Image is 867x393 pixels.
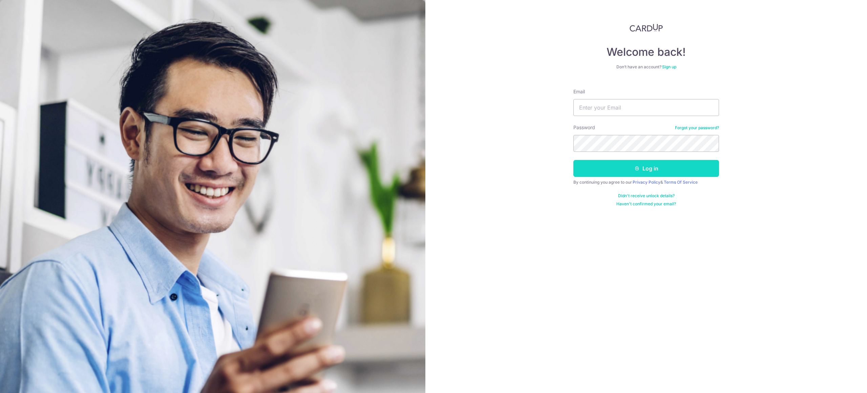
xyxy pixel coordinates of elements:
[573,45,719,59] h4: Welcome back!
[633,180,660,185] a: Privacy Policy
[573,124,595,131] label: Password
[573,88,585,95] label: Email
[630,24,663,32] img: CardUp Logo
[573,180,719,185] div: By continuing you agree to our &
[573,99,719,116] input: Enter your Email
[662,64,676,69] a: Sign up
[616,201,676,207] a: Haven't confirmed your email?
[664,180,698,185] a: Terms Of Service
[573,160,719,177] button: Log in
[618,193,675,199] a: Didn't receive unlock details?
[675,125,719,131] a: Forgot your password?
[573,64,719,70] div: Don’t have an account?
